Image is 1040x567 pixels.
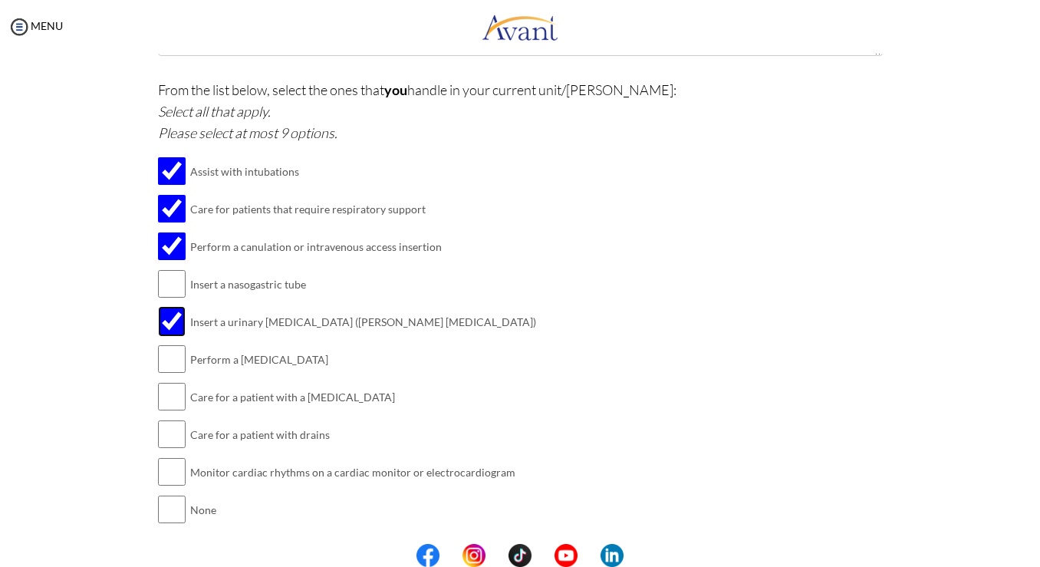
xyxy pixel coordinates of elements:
[158,79,883,143] p: From the list below, select the ones that handle in your current unit/[PERSON_NAME]:
[190,491,536,529] td: None
[190,378,536,416] td: Care for a patient with a [MEDICAL_DATA]
[532,544,555,567] img: blank.png
[578,544,601,567] img: blank.png
[482,4,558,50] img: logo.png
[8,15,31,38] img: icon-menu.png
[190,228,536,265] td: Perform a canulation or intravenous access insertion
[190,341,536,378] td: Perform a [MEDICAL_DATA]
[508,544,532,567] img: tt.png
[190,153,536,190] td: Assist with intubations
[8,19,63,32] a: MENU
[462,544,485,567] img: in.png
[485,544,508,567] img: blank.png
[416,544,439,567] img: fb.png
[439,544,462,567] img: blank.png
[190,416,536,453] td: Care for a patient with drains
[190,303,536,341] td: Insert a urinary [MEDICAL_DATA] ([PERSON_NAME] [MEDICAL_DATA])
[190,190,536,228] td: Care for patients that require respiratory support
[190,265,536,303] td: Insert a nasogastric tube
[601,544,624,567] img: li.png
[555,544,578,567] img: yt.png
[158,103,337,141] i: Select all that apply. Please select at most 9 options.
[190,453,536,491] td: Monitor cardiac rhythms on a cardiac monitor or electrocardiogram
[384,81,407,98] b: you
